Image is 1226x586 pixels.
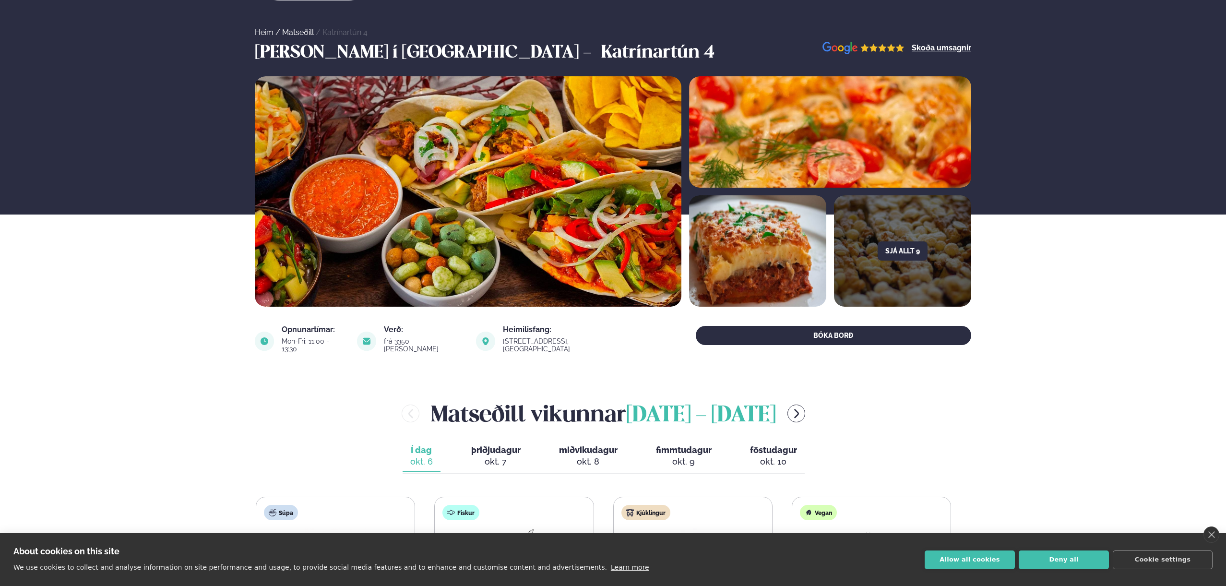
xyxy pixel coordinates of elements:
[750,456,797,467] div: okt. 10
[626,405,776,426] span: [DATE] - [DATE]
[464,441,528,472] button: þriðjudagur okt. 7
[282,337,345,353] div: Mon-Fri: 11:00 - 13:30
[601,42,714,65] h3: Katrínartún 4
[925,550,1015,569] button: Allow all cookies
[1203,526,1219,543] a: close
[841,528,902,573] img: Vegan.png
[800,505,837,520] div: Vegan
[431,398,776,429] h2: Matseðill vikunnar
[13,563,607,571] p: We use cookies to collect and analyse information on site performance and usage, to provide socia...
[282,28,314,37] a: Matseðill
[559,445,618,455] span: miðvikudagur
[611,563,649,571] a: Learn more
[410,444,433,456] span: Í dag
[357,332,376,351] img: image alt
[822,42,905,55] img: image alt
[656,445,712,455] span: fimmtudagur
[384,326,464,334] div: Verð:
[912,44,971,52] a: Skoða umsagnir
[410,456,433,467] div: okt. 6
[878,241,928,261] button: Sjá allt 9
[403,441,440,472] button: Í dag okt. 6
[483,528,545,573] img: Fish.png
[662,528,724,573] img: Chicken-wings-legs.png
[626,509,634,516] img: chicken.svg
[503,326,636,334] div: Heimilisfang:
[282,326,345,334] div: Opnunartímar:
[559,456,618,467] div: okt. 8
[264,505,298,520] div: Súpa
[255,28,274,37] a: Heim
[322,28,368,37] a: Katrínartún 4
[476,332,495,351] img: image alt
[384,337,464,353] div: frá 3350 [PERSON_NAME]
[471,456,521,467] div: okt. 7
[551,441,625,472] button: miðvikudagur okt. 8
[1113,550,1213,569] button: Cookie settings
[402,405,419,422] button: menu-btn-left
[1019,550,1109,569] button: Deny all
[503,343,636,355] a: link
[689,195,826,307] img: image alt
[621,505,670,520] div: Kjúklingur
[13,546,119,556] strong: About cookies on this site
[648,441,719,472] button: fimmtudagur okt. 9
[275,28,282,37] span: /
[503,337,636,353] div: [STREET_ADDRESS], [GEOGRAPHIC_DATA]
[696,326,971,345] button: BÓKA BORÐ
[750,445,797,455] span: föstudagur
[787,405,805,422] button: menu-btn-right
[255,76,681,307] img: image alt
[656,456,712,467] div: okt. 9
[742,441,805,472] button: föstudagur okt. 10
[269,509,276,516] img: soup.svg
[255,42,596,65] h3: [PERSON_NAME] í [GEOGRAPHIC_DATA] -
[805,509,812,516] img: Vegan.svg
[689,76,971,188] img: image alt
[305,528,366,573] img: Soup.png
[442,505,479,520] div: Fiskur
[255,332,274,351] img: image alt
[447,509,455,516] img: fish.svg
[316,28,322,37] span: /
[471,445,521,455] span: þriðjudagur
